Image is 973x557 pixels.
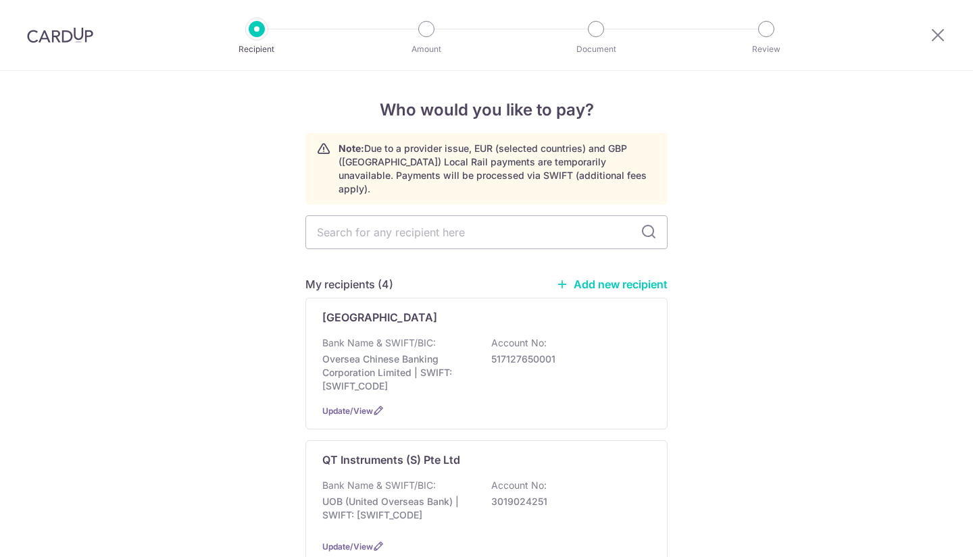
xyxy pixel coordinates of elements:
p: Document [546,43,646,56]
h4: Who would you like to pay? [305,98,668,122]
h5: My recipients (4) [305,276,393,292]
p: Oversea Chinese Banking Corporation Limited | SWIFT: [SWIFT_CODE] [322,352,474,393]
a: Update/View [322,541,373,552]
a: Add new recipient [556,277,668,291]
p: Account No: [491,336,547,350]
iframe: Opens a widget where you can find more information [887,516,959,550]
p: [GEOGRAPHIC_DATA] [322,309,437,325]
img: CardUp [27,27,93,43]
p: Recipient [207,43,307,56]
input: Search for any recipient here [305,215,668,249]
p: Amount [376,43,476,56]
p: 517127650001 [491,352,643,366]
p: Due to a provider issue, EUR (selected countries) and GBP ([GEOGRAPHIC_DATA]) Local Rail payments... [339,142,656,196]
p: Review [716,43,816,56]
p: Account No: [491,479,547,492]
a: Update/View [322,406,373,416]
p: 3019024251 [491,495,643,508]
p: Bank Name & SWIFT/BIC: [322,336,436,350]
p: UOB (United Overseas Bank) | SWIFT: [SWIFT_CODE] [322,495,474,522]
strong: Note: [339,142,364,154]
p: QT Instruments (S) Pte Ltd [322,452,460,468]
p: Bank Name & SWIFT/BIC: [322,479,436,492]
